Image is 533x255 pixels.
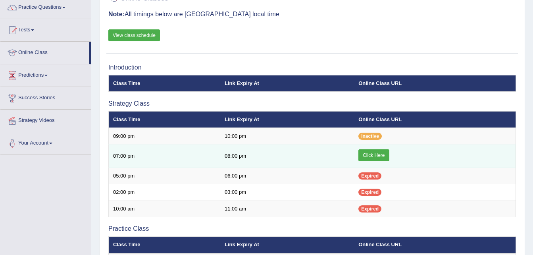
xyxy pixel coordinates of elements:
[220,168,354,184] td: 06:00 pm
[220,237,354,253] th: Link Expiry At
[358,172,381,180] span: Expired
[0,110,91,129] a: Strategy Videos
[108,225,516,232] h3: Practice Class
[354,111,516,128] th: Online Class URL
[220,184,354,201] td: 03:00 pm
[0,19,91,39] a: Tests
[220,75,354,92] th: Link Expiry At
[220,201,354,217] td: 11:00 am
[354,75,516,92] th: Online Class URL
[109,168,220,184] td: 05:00 pm
[109,237,220,253] th: Class Time
[109,111,220,128] th: Class Time
[0,64,91,84] a: Predictions
[358,149,389,161] a: Click Here
[358,189,381,196] span: Expired
[358,133,382,140] span: Inactive
[109,128,220,145] td: 09:00 pm
[354,237,516,253] th: Online Class URL
[109,75,220,92] th: Class Time
[109,145,220,168] td: 07:00 pm
[109,201,220,217] td: 10:00 am
[0,87,91,107] a: Success Stories
[108,11,516,18] h3: All timings below are [GEOGRAPHIC_DATA] local time
[108,100,516,107] h3: Strategy Class
[220,145,354,168] td: 08:00 pm
[0,42,89,62] a: Online Class
[109,184,220,201] td: 02:00 pm
[358,205,381,212] span: Expired
[220,128,354,145] td: 10:00 pm
[220,111,354,128] th: Link Expiry At
[108,29,160,41] a: View class schedule
[108,64,516,71] h3: Introduction
[108,11,125,17] b: Note:
[0,132,91,152] a: Your Account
